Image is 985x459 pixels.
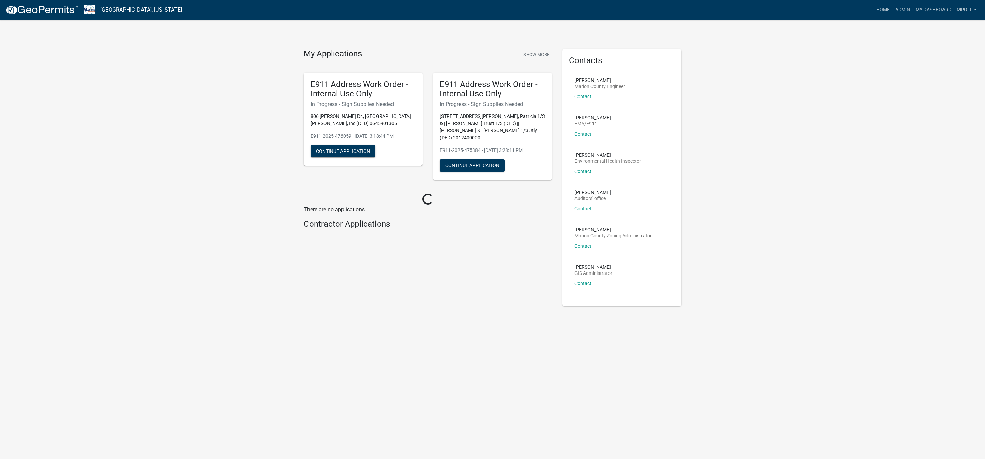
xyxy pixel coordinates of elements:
a: My Dashboard [913,3,954,16]
p: Environmental Health Inspector [574,159,641,163]
h5: E911 Address Work Order - Internal Use Only [311,80,416,99]
img: Marion County, Iowa [84,5,95,14]
p: [PERSON_NAME] [574,115,611,120]
a: Contact [574,169,591,174]
p: [PERSON_NAME] [574,190,611,195]
a: Admin [892,3,913,16]
wm-workflow-list-section: Contractor Applications [304,219,552,232]
p: Marion County Zoning Administrator [574,233,652,238]
h5: E911 Address Work Order - Internal Use Only [440,80,545,99]
h6: In Progress - Sign Supplies Needed [311,101,416,107]
a: Contact [574,281,591,286]
p: Auditors' office [574,196,611,201]
button: Continue Application [440,159,505,172]
p: E911-2025-475384 - [DATE] 3:28:11 PM [440,147,545,154]
a: Contact [574,131,591,137]
p: E911-2025-476059 - [DATE] 3:18:44 PM [311,133,416,140]
h4: My Applications [304,49,362,59]
h6: In Progress - Sign Supplies Needed [440,101,545,107]
p: 806 [PERSON_NAME] Dr., [GEOGRAPHIC_DATA] [PERSON_NAME], Inc (DED) 0645901305 [311,113,416,127]
a: mpoff [954,3,980,16]
h5: Contacts [569,56,674,66]
a: [GEOGRAPHIC_DATA], [US_STATE] [100,4,182,16]
button: Show More [521,49,552,60]
p: [PERSON_NAME] [574,227,652,232]
p: GIS Administrator [574,271,612,276]
button: Continue Application [311,145,375,157]
a: Contact [574,206,591,211]
a: Contact [574,94,591,99]
p: [PERSON_NAME] [574,265,612,269]
a: Contact [574,243,591,249]
p: EMA/E911 [574,121,611,126]
p: [PERSON_NAME] [574,78,625,83]
p: Marion County Engineer [574,84,625,89]
a: Home [873,3,892,16]
h4: Contractor Applications [304,219,552,229]
p: There are no applications [304,206,552,214]
p: [STREET_ADDRESS][PERSON_NAME], Patricia 1/3 & | [PERSON_NAME] Trust 1/3 (DED) || [PERSON_NAME] & ... [440,113,545,141]
p: [PERSON_NAME] [574,153,641,157]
